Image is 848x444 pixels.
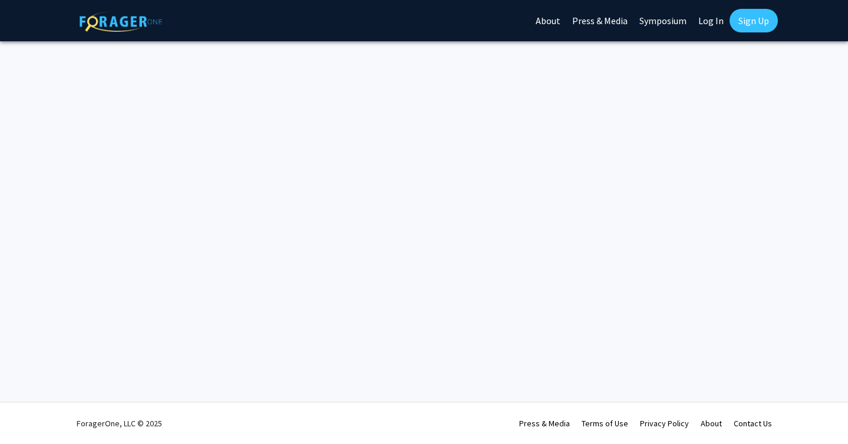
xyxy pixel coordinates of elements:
a: About [701,418,722,429]
a: Contact Us [734,418,772,429]
a: Terms of Use [582,418,628,429]
img: ForagerOne Logo [80,11,162,32]
a: Sign Up [730,9,778,32]
a: Privacy Policy [640,418,689,429]
a: Press & Media [519,418,570,429]
div: ForagerOne, LLC © 2025 [77,403,162,444]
